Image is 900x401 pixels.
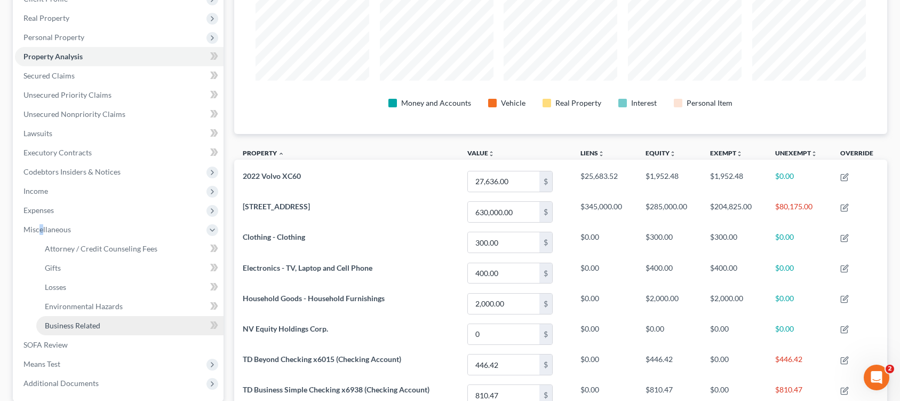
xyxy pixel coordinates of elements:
[767,319,832,349] td: $0.00
[736,151,743,157] i: unfold_more
[702,166,766,196] td: $1,952.48
[243,232,305,241] span: Clothing - Clothing
[468,355,539,375] input: 0.00
[401,98,471,108] div: Money and Accounts
[767,227,832,258] td: $0.00
[23,52,83,61] span: Property Analysis
[539,202,552,222] div: $
[539,263,552,284] div: $
[539,324,552,344] div: $
[36,297,224,316] a: Environmental Hazards
[886,365,894,373] span: 2
[15,124,224,143] a: Lawsuits
[23,13,69,22] span: Real Property
[572,319,636,349] td: $0.00
[539,171,552,192] div: $
[45,302,123,311] span: Environmental Hazards
[631,98,657,108] div: Interest
[572,288,636,319] td: $0.00
[243,202,310,211] span: [STREET_ADDRESS]
[243,294,385,303] span: Household Goods - Household Furnishings
[468,171,539,192] input: 0.00
[811,151,817,157] i: unfold_more
[15,143,224,162] a: Executory Contracts
[572,227,636,258] td: $0.00
[767,197,832,227] td: $80,175.00
[15,66,224,85] a: Secured Claims
[243,149,284,157] a: Property expand_less
[637,227,702,258] td: $300.00
[45,282,66,292] span: Losses
[598,151,604,157] i: unfold_more
[278,151,284,157] i: expand_less
[539,232,552,253] div: $
[637,166,702,196] td: $1,952.48
[637,288,702,319] td: $2,000.00
[15,85,224,105] a: Unsecured Priority Claims
[45,244,157,253] span: Attorney / Credit Counseling Fees
[23,129,52,138] span: Lawsuits
[23,90,111,99] span: Unsecured Priority Claims
[864,365,889,390] iframe: Intercom live chat
[637,319,702,349] td: $0.00
[23,379,99,388] span: Additional Documents
[539,355,552,375] div: $
[23,359,60,368] span: Means Test
[637,349,702,380] td: $446.42
[36,239,224,258] a: Attorney / Credit Counseling Fees
[702,319,766,349] td: $0.00
[243,324,328,333] span: NV Equity Holdings Corp.
[702,227,766,258] td: $300.00
[23,225,71,234] span: Miscellaneous
[468,324,539,344] input: 0.00
[23,186,48,195] span: Income
[572,349,636,380] td: $0.00
[572,258,636,288] td: $0.00
[702,197,766,227] td: $204,825.00
[23,71,75,80] span: Secured Claims
[702,349,766,380] td: $0.00
[15,47,224,66] a: Property Analysis
[243,355,401,364] span: TD Beyond Checking x6015 (Checking Account)
[637,258,702,288] td: $400.00
[23,206,54,215] span: Expenses
[23,167,121,176] span: Codebtors Insiders & Notices
[572,197,636,227] td: $345,000.00
[36,278,224,297] a: Losses
[36,316,224,335] a: Business Related
[767,258,832,288] td: $0.00
[23,109,125,119] span: Unsecured Nonpriority Claims
[45,263,61,272] span: Gifts
[243,385,429,394] span: TD Business Simple Checking x6938 (Checking Account)
[488,151,495,157] i: unfold_more
[468,263,539,284] input: 0.00
[468,232,539,253] input: 0.00
[23,340,68,349] span: SOFA Review
[702,288,766,319] td: $2,000.00
[45,321,100,330] span: Business Related
[687,98,732,108] div: Personal Item
[767,288,832,319] td: $0.00
[637,197,702,227] td: $285,000.00
[702,258,766,288] td: $400.00
[243,263,372,272] span: Electronics - TV, Laptop and Cell Phone
[646,149,676,157] a: Equityunfold_more
[15,105,224,124] a: Unsecured Nonpriority Claims
[710,149,743,157] a: Exemptunfold_more
[468,294,539,314] input: 0.00
[767,166,832,196] td: $0.00
[501,98,525,108] div: Vehicle
[15,335,224,355] a: SOFA Review
[539,294,552,314] div: $
[468,202,539,222] input: 0.00
[23,33,84,42] span: Personal Property
[832,143,887,167] th: Override
[555,98,601,108] div: Real Property
[23,148,92,157] span: Executory Contracts
[580,149,604,157] a: Liensunfold_more
[767,349,832,380] td: $446.42
[467,149,495,157] a: Valueunfold_more
[775,149,817,157] a: Unexemptunfold_more
[670,151,676,157] i: unfold_more
[572,166,636,196] td: $25,683.52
